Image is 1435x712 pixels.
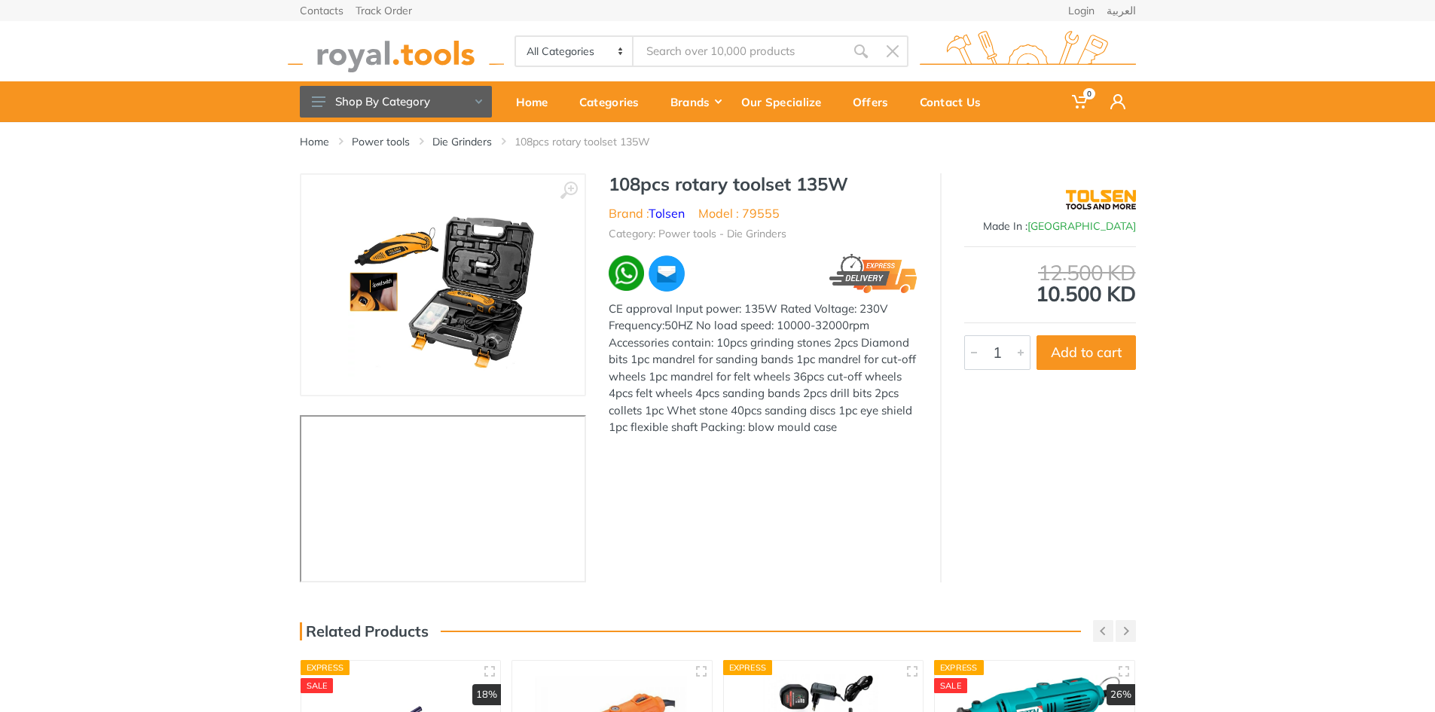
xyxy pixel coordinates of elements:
span: [GEOGRAPHIC_DATA] [1027,219,1136,233]
div: SALE [301,678,334,693]
a: Home [300,134,329,149]
div: Our Specialize [731,86,842,118]
li: 108pcs rotary toolset 135W [514,134,673,149]
a: العربية [1107,5,1136,16]
h3: Related Products [300,622,429,640]
a: Our Specialize [731,81,842,122]
div: SALE [934,678,967,693]
a: Offers [842,81,909,122]
a: Track Order [356,5,412,16]
div: Express [301,660,350,675]
img: royal.tools Logo [288,31,504,72]
h1: 108pcs rotary toolset 135W [609,173,917,195]
input: Site search [634,35,844,67]
div: Made In : [964,218,1136,234]
span: 0 [1083,88,1095,99]
a: Login [1068,5,1095,16]
a: Power tools [352,134,410,149]
div: Contact Us [909,86,1002,118]
select: Category [516,37,634,66]
a: 0 [1061,81,1100,122]
a: Die Grinders [432,134,492,149]
a: Contact Us [909,81,1002,122]
a: Categories [569,81,660,122]
div: Categories [569,86,660,118]
div: Home [505,86,569,118]
nav: breadcrumb [300,134,1136,149]
div: 10.500 KD [964,262,1136,304]
div: 26% [1107,684,1135,705]
div: Offers [842,86,909,118]
img: express.png [829,254,917,293]
div: Express [723,660,773,675]
img: royal.tools Logo [920,31,1136,72]
div: Brands [660,86,731,118]
div: CE approval Input power: 135W Rated Voltage: 230V Frequency:50HZ No load speed: 10000-32000rpm Ac... [609,301,917,436]
img: ma.webp [647,254,686,293]
button: Add to cart [1037,335,1136,370]
a: Home [505,81,569,122]
img: wa.webp [609,255,644,291]
button: Shop By Category [300,86,492,118]
img: Royal Tools - 108pcs rotary toolset 135W [348,190,538,380]
img: Tolsen [1066,181,1136,218]
div: 12.500 KD [964,262,1136,283]
a: Tolsen [649,206,685,221]
li: Category: Power tools - Die Grinders [609,226,786,242]
li: Brand : [609,204,685,222]
div: Express [934,660,984,675]
div: 18% [472,684,501,705]
li: Model : 79555 [698,204,780,222]
a: Contacts [300,5,343,16]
